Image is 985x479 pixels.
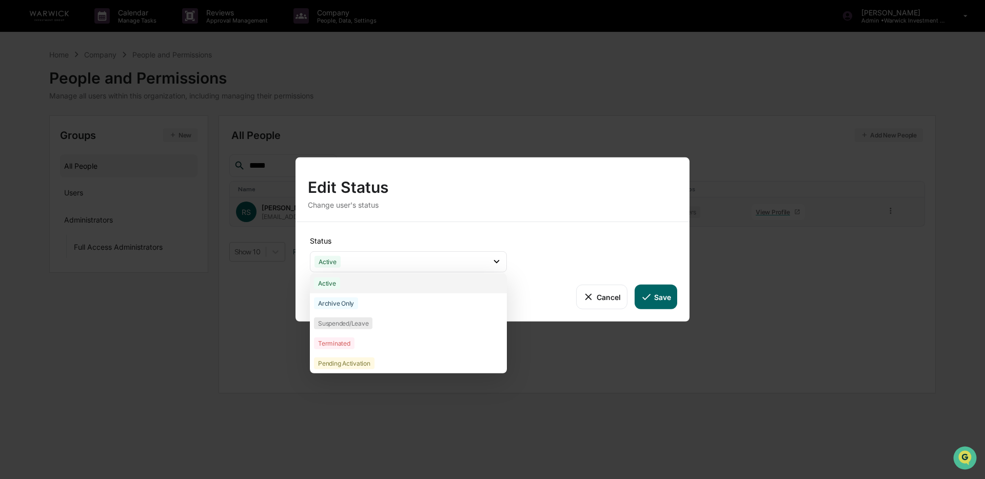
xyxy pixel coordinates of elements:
[6,125,70,144] a: 🖐️Preclearance
[74,130,83,138] div: 🗄️
[314,337,354,349] div: Terminated
[314,357,375,369] div: Pending Activation
[72,173,124,182] a: Powered byPylon
[635,285,677,309] button: Save
[314,256,341,268] div: Active
[952,445,980,473] iframe: Open customer support
[35,89,130,97] div: We're available if you need us!
[10,150,18,158] div: 🔎
[21,149,65,159] span: Data Lookup
[308,170,677,196] div: Edit Status
[21,129,66,139] span: Preclearance
[576,285,627,309] button: Cancel
[102,174,124,182] span: Pylon
[314,297,358,309] div: Archive Only
[70,125,131,144] a: 🗄️Attestations
[10,22,187,38] p: How can we help?
[310,236,507,245] div: Status
[314,317,372,329] div: Suspended/Leave
[6,145,69,163] a: 🔎Data Lookup
[35,78,168,89] div: Start new chat
[85,129,127,139] span: Attestations
[10,130,18,138] div: 🖐️
[174,82,187,94] button: Start new chat
[314,277,340,289] div: Active
[10,78,29,97] img: 1746055101610-c473b297-6a78-478c-a979-82029cc54cd1
[308,201,677,209] div: Change user's status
